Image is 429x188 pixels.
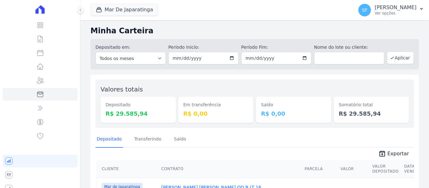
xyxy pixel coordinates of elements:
[90,25,419,36] h2: Minha Carteira
[168,44,239,51] label: Período Inicío:
[261,102,326,108] dt: Saldo
[353,1,429,19] button: SF [PERSON_NAME] Ver opções
[183,102,249,108] dt: Em transferência
[314,44,384,51] label: Nome do lote ou cliente:
[339,102,404,108] dt: Somatório total
[387,52,414,64] button: Aplicar
[97,160,159,178] th: Cliente
[100,86,143,93] label: Valores totais
[375,11,416,16] p: Ver opções
[339,109,404,118] dd: R$ 29.585,94
[133,131,163,148] a: Transferindo
[375,4,416,11] p: [PERSON_NAME]
[362,8,367,12] span: SF
[183,109,249,118] dd: R$ 0,00
[338,160,370,178] th: Valor
[261,109,326,118] dd: R$ 0,00
[90,4,158,16] button: Mar De Japaratinga
[106,109,171,118] dd: R$ 29.585,94
[302,160,338,178] th: Parcela
[373,150,414,159] a: unarchive Exportar
[378,150,386,158] i: unarchive
[159,160,302,178] th: Contrato
[387,150,409,158] span: Exportar
[95,131,123,148] a: Depositado
[370,160,402,178] th: Valor Depositado
[173,131,187,148] a: Saldo
[106,102,171,108] dt: Depositado
[95,45,130,50] label: Depositado em:
[241,44,312,51] label: Período Fim:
